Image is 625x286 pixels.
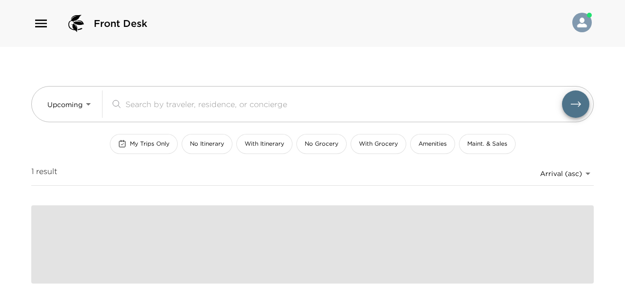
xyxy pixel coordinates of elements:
button: With Itinerary [236,134,292,154]
span: With Itinerary [245,140,284,148]
img: User [572,13,592,32]
img: logo [64,12,88,35]
span: With Grocery [359,140,398,148]
button: No Grocery [296,134,347,154]
span: Arrival (asc) [540,169,582,178]
button: No Itinerary [182,134,232,154]
button: My Trips Only [110,134,178,154]
span: Front Desk [94,17,147,30]
button: Amenities [410,134,455,154]
span: No Itinerary [190,140,224,148]
span: Amenities [418,140,447,148]
span: No Grocery [305,140,338,148]
button: Maint. & Sales [459,134,516,154]
span: 1 result [31,166,57,181]
span: Maint. & Sales [467,140,507,148]
span: My Trips Only [130,140,169,148]
input: Search by traveler, residence, or concierge [125,98,562,110]
span: Upcoming [47,100,83,109]
button: With Grocery [351,134,406,154]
